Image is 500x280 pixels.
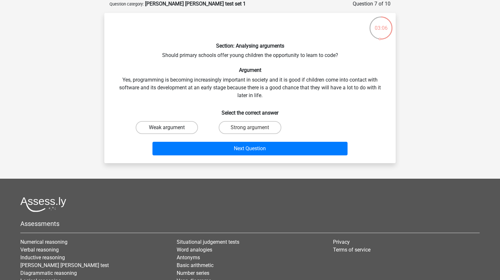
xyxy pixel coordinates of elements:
a: Verbal reasoning [20,247,59,253]
img: Assessly logo [20,197,66,212]
div: Should primary schools offer young children the opportunity to learn to code? Yes, programming is... [107,18,393,158]
div: 03:06 [369,16,393,32]
a: Diagrammatic reasoning [20,270,77,276]
a: [PERSON_NAME] [PERSON_NAME] test [20,262,109,268]
h6: Argument [115,67,385,73]
h6: Select the correct answer [115,105,385,116]
label: Weak argument [136,121,198,134]
a: Privacy [333,239,350,245]
a: Word analogies [177,247,212,253]
h5: Assessments [20,220,480,228]
a: Inductive reasoning [20,254,65,261]
small: Question category: [109,2,144,6]
a: Antonyms [177,254,200,261]
a: Terms of service [333,247,370,253]
label: Strong argument [219,121,281,134]
a: Number series [177,270,209,276]
strong: [PERSON_NAME] [PERSON_NAME] test set 1 [145,1,246,7]
a: Situational judgement tests [177,239,239,245]
a: Basic arithmetic [177,262,214,268]
a: Numerical reasoning [20,239,68,245]
button: Next Question [152,142,348,155]
h6: Section: Analysing arguments [115,43,385,49]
